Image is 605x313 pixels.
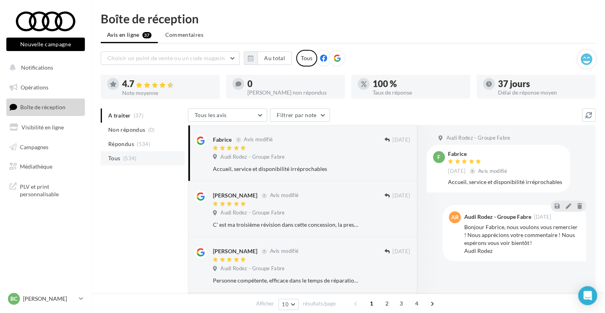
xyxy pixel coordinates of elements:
div: Taux de réponse [373,90,464,95]
span: AR [451,213,459,221]
span: 4 [410,297,423,310]
span: Audi Rodez - Groupe Fabre [220,265,285,272]
span: Campagnes [20,143,48,150]
div: Délai de réponse moyen [498,90,589,95]
span: Audi Rodez - Groupe Fabre [220,154,285,161]
button: 10 [278,299,299,310]
span: PLV et print personnalisable [20,181,82,198]
span: Avis modifié [244,137,273,143]
span: 1 [365,297,378,310]
div: Fabrice [213,136,232,144]
button: Choisir un point de vente ou un code magasin [101,51,239,65]
div: Boîte de réception [101,13,595,25]
span: Non répondus [108,126,145,134]
a: PLV et print personnalisable [5,178,86,201]
a: Campagnes [5,139,86,156]
a: Médiathèque [5,158,86,175]
span: Opérations [21,84,48,91]
span: Avis modifié [270,192,299,199]
button: Filtrer par note [270,108,330,122]
span: (534) [123,155,137,161]
span: Boîte de réception [20,104,65,110]
a: BC [PERSON_NAME] [6,291,85,306]
div: Tous [296,50,317,66]
a: Opérations [5,79,86,96]
span: Tous les avis [195,112,227,118]
div: [PERSON_NAME] [213,247,257,255]
span: [DATE] [392,248,410,255]
span: 10 [282,301,289,307]
button: Au total [257,51,292,65]
span: Afficher [256,300,274,307]
span: (0) [148,127,155,133]
div: Fabrice [448,151,509,157]
div: [PERSON_NAME] non répondus [247,90,339,95]
a: Visibilité en ligne [5,119,86,136]
button: Notifications [5,59,83,76]
span: BC [10,295,17,303]
span: [DATE] [448,168,465,175]
span: Avis modifié [270,248,299,254]
span: Choisir un point de vente ou un code magasin [107,55,225,61]
span: résultats/page [303,300,336,307]
span: Visibilité en ligne [21,124,64,131]
div: Audi Rodez - Groupe Fabre [464,214,531,220]
span: F [437,153,440,161]
button: Au total [244,51,292,65]
div: Accueil, service et disponibilité irréprochables [213,165,358,173]
span: Commentaires [165,31,203,38]
div: [PERSON_NAME] [213,192,257,199]
span: Avis modifié [478,168,507,174]
div: 37 jours [498,80,589,88]
p: [PERSON_NAME] [23,295,76,303]
span: Audi Rodez - Groupe Fabre [446,135,510,142]
div: 0 [247,80,339,88]
span: [DATE] [534,214,551,220]
span: [DATE] [392,192,410,199]
a: Boîte de réception [5,99,86,116]
div: Note moyenne [122,90,213,96]
button: Tous les avis [188,108,267,122]
span: Notifications [21,64,53,71]
span: [DATE] [392,137,410,144]
span: 2 [381,297,393,310]
span: Répondus [108,140,134,148]
span: Médiathèque [20,163,52,170]
div: Open Intercom Messenger [578,286,597,305]
span: (534) [137,141,150,147]
div: Personne compétente, efficace dans le temps de réparation. Le suivie a été parfait. A l'écoute et... [213,277,358,285]
div: 4.7 [122,80,213,89]
div: Bonjour Fabrice, nous voulons vous remercier ! Nous apprécions votre commentaire ! Nous espérons ... [464,223,580,255]
div: Accueil, service et disponibilité irréprochables [448,178,564,186]
button: Nouvelle campagne [6,38,85,51]
span: 3 [395,297,408,310]
div: C' est ma troisième révision dans cette concession, la prestation et l' accueil sont toujours de ... [213,221,358,229]
span: Audi Rodez - Groupe Fabre [220,209,285,216]
span: Tous [108,154,120,162]
div: 100 % [373,80,464,88]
